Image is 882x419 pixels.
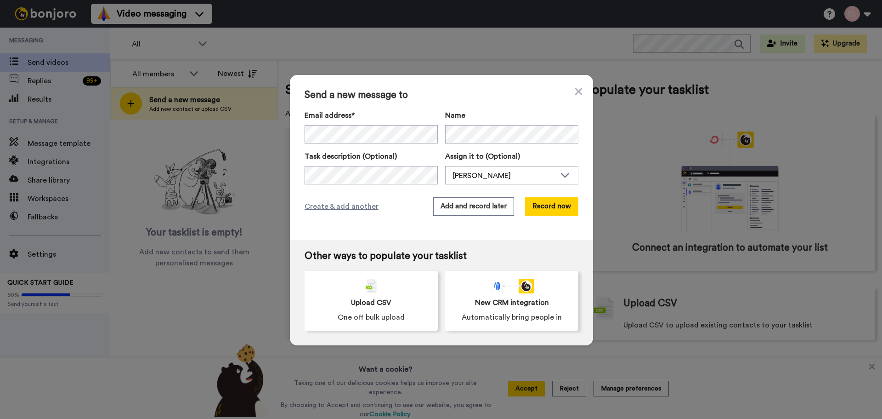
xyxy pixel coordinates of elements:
[445,151,578,162] label: Assign it to (Optional)
[445,110,465,121] span: Name
[453,170,556,181] div: [PERSON_NAME]
[305,110,438,121] label: Email address*
[305,151,438,162] label: Task description (Optional)
[490,279,534,293] div: animation
[366,279,377,293] img: csv-grey.png
[433,197,514,216] button: Add and record later
[305,251,578,262] span: Other ways to populate your tasklist
[462,312,562,323] span: Automatically bring people in
[338,312,405,323] span: One off bulk upload
[305,201,379,212] span: Create & add another
[525,197,578,216] button: Record now
[351,297,391,308] span: Upload CSV
[475,297,549,308] span: New CRM integration
[305,90,578,101] span: Send a new message to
